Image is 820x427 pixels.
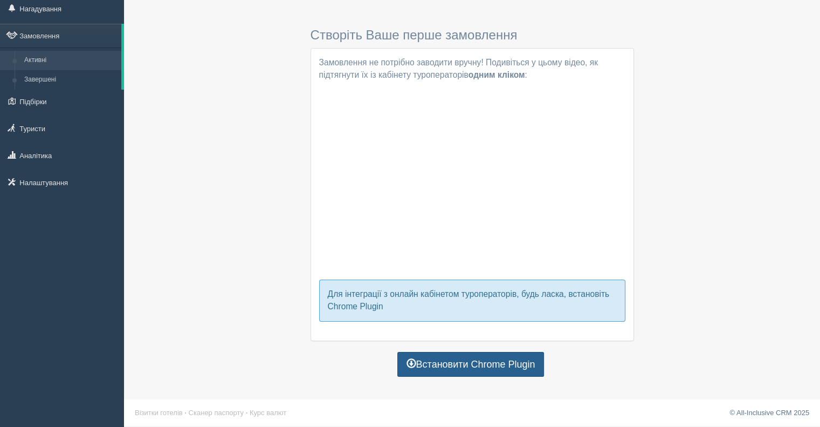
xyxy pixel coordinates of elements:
[189,409,244,417] a: Сканер паспорту
[311,28,634,42] h3: Створіть Ваше перше замовлення
[397,352,545,377] a: Встановити Chrome Plugin
[328,288,617,313] p: Для інтеграції з онлайн кабінетом туроператорів, будь ласка, встановіть Chrome Plugin
[19,51,121,70] a: Активні
[729,409,809,417] a: © All-Inclusive CRM 2025
[319,57,625,82] p: Замовлення не потрібно заводити вручну! Подивіться у цьому відео, як підтягнути їх із кабінету ту...
[468,70,525,79] b: одним кліком
[184,409,187,417] span: ·
[250,409,286,417] a: Курс валют
[19,70,121,90] a: Завершені
[135,409,183,417] a: Візитки готелів
[246,409,248,417] span: ·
